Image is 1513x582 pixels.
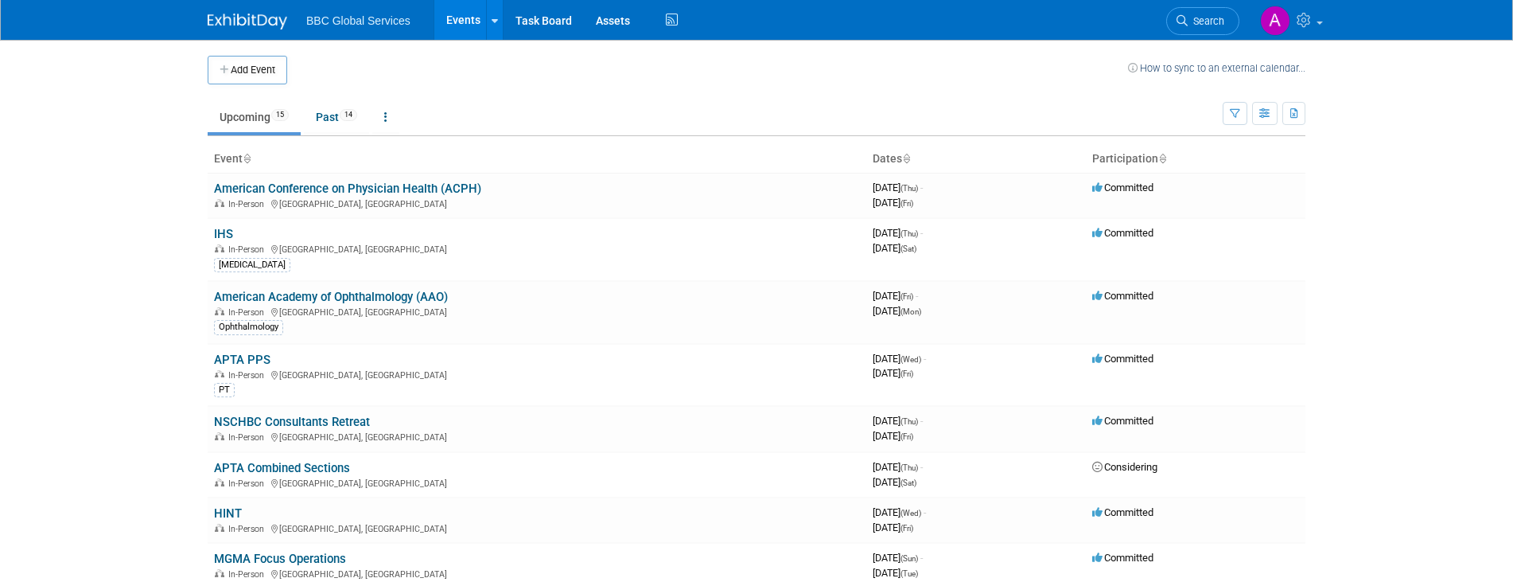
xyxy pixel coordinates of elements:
th: Event [208,146,866,173]
span: Committed [1092,182,1153,193]
a: HINT [214,506,242,521]
span: (Sat) [900,244,916,253]
span: - [920,415,923,427]
span: [DATE] [873,567,918,579]
span: [DATE] [873,290,918,302]
a: NSCHBC Consultants Retreat [214,415,370,429]
span: - [920,227,923,239]
a: APTA Combined Sections [214,461,350,475]
span: Committed [1092,506,1153,518]
span: [DATE] [873,415,923,427]
span: (Thu) [900,184,918,193]
span: - [924,506,926,518]
span: (Sat) [900,478,916,487]
span: In-Person [228,569,269,580]
span: In-Person [228,478,269,489]
span: - [916,290,918,302]
span: Committed [1092,552,1153,564]
span: [DATE] [873,367,913,379]
a: Sort by Start Date [902,152,910,165]
span: [DATE] [873,305,921,317]
img: In-Person Event [215,370,224,378]
span: In-Person [228,524,269,534]
span: In-Person [228,307,269,318]
img: Alex Corrigan [1260,6,1290,36]
div: [GEOGRAPHIC_DATA], [GEOGRAPHIC_DATA] [214,521,860,534]
span: [DATE] [873,476,916,488]
div: [GEOGRAPHIC_DATA], [GEOGRAPHIC_DATA] [214,567,860,580]
span: - [920,182,923,193]
a: MGMA Focus Operations [214,552,346,566]
div: Ophthalmology [214,320,283,334]
div: [MEDICAL_DATA] [214,258,290,272]
span: [DATE] [873,552,923,564]
img: In-Person Event [215,244,224,252]
th: Dates [866,146,1086,173]
span: (Wed) [900,355,921,364]
span: (Fri) [900,369,913,378]
span: 15 [271,109,289,121]
a: IHS [214,227,233,241]
a: How to sync to an external calendar... [1128,62,1305,74]
span: Considering [1092,461,1157,473]
span: 14 [340,109,357,121]
a: Past14 [304,102,369,132]
span: Committed [1092,353,1153,365]
div: [GEOGRAPHIC_DATA], [GEOGRAPHIC_DATA] [214,368,860,381]
span: In-Person [228,370,269,381]
span: [DATE] [873,521,913,533]
a: American Conference on Physician Health (ACPH) [214,182,481,196]
span: [DATE] [873,182,923,193]
a: APTA PPS [214,353,270,367]
a: Upcoming15 [208,102,301,132]
span: (Fri) [900,199,913,208]
span: BBC Global Services [306,14,410,27]
th: Participation [1086,146,1305,173]
span: - [920,552,923,564]
img: In-Person Event [215,307,224,315]
span: [DATE] [873,506,926,518]
img: In-Person Event [215,524,224,532]
span: (Fri) [900,524,913,533]
a: Search [1166,7,1239,35]
span: (Thu) [900,229,918,238]
img: In-Person Event [215,199,224,207]
a: Sort by Participation Type [1158,152,1166,165]
span: (Mon) [900,307,921,316]
span: [DATE] [873,461,923,473]
div: [GEOGRAPHIC_DATA], [GEOGRAPHIC_DATA] [214,430,860,443]
span: In-Person [228,199,269,209]
span: - [924,353,926,365]
span: Search [1188,15,1224,27]
span: (Thu) [900,417,918,426]
span: [DATE] [873,227,923,239]
span: [DATE] [873,242,916,254]
span: [DATE] [873,353,926,365]
span: Committed [1092,227,1153,239]
div: PT [214,383,235,397]
span: In-Person [228,244,269,255]
img: In-Person Event [215,432,224,440]
a: Sort by Event Name [243,152,251,165]
span: In-Person [228,432,269,443]
span: [DATE] [873,430,913,442]
span: (Tue) [900,569,918,578]
div: [GEOGRAPHIC_DATA], [GEOGRAPHIC_DATA] [214,305,860,318]
span: (Sun) [900,554,918,563]
span: (Thu) [900,463,918,472]
span: (Wed) [900,509,921,518]
span: Committed [1092,415,1153,427]
img: In-Person Event [215,478,224,486]
img: In-Person Event [215,569,224,577]
span: (Fri) [900,432,913,441]
div: [GEOGRAPHIC_DATA], [GEOGRAPHIC_DATA] [214,476,860,489]
div: [GEOGRAPHIC_DATA], [GEOGRAPHIC_DATA] [214,242,860,255]
span: - [920,461,923,473]
span: [DATE] [873,197,913,209]
a: American Academy of Ophthalmology (AAO) [214,290,448,304]
img: ExhibitDay [208,14,287,29]
span: (Fri) [900,292,913,301]
div: [GEOGRAPHIC_DATA], [GEOGRAPHIC_DATA] [214,197,860,209]
span: Committed [1092,290,1153,302]
button: Add Event [208,56,287,84]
